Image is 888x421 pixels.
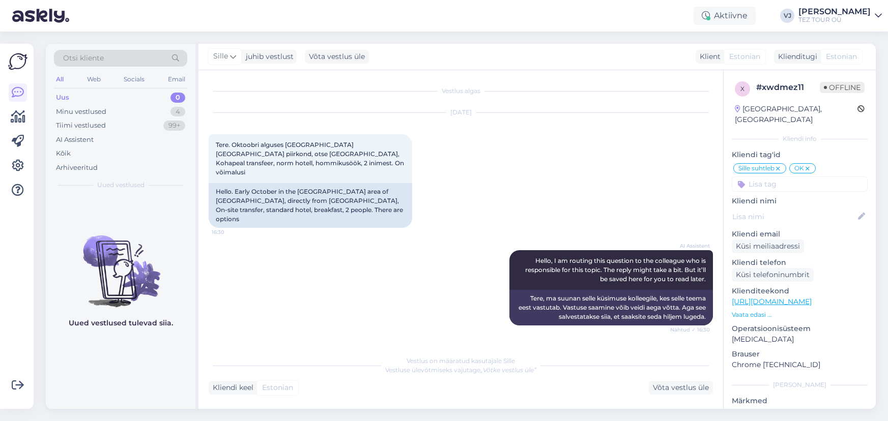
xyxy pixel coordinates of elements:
div: [DATE] [209,108,713,117]
span: Hello, I am routing this question to the colleague who is responsible for this topic. The reply m... [525,257,707,283]
span: Sille [672,340,710,347]
img: Askly Logo [8,52,27,71]
span: x [740,85,744,93]
div: 0 [170,93,185,103]
img: No chats [46,217,195,309]
i: „Võtke vestlus üle” [480,366,536,374]
div: Võta vestlus üle [649,381,713,395]
span: Otsi kliente [63,53,104,64]
div: Küsi meiliaadressi [732,239,804,253]
div: Vestlus algas [209,86,713,96]
p: Brauser [732,349,868,359]
div: VJ [780,9,794,23]
div: Klienditugi [774,51,817,62]
div: Email [166,73,187,86]
a: [PERSON_NAME]TEZ TOUR OÜ [798,8,882,24]
input: Lisa nimi [732,211,856,222]
div: 4 [170,107,185,117]
div: Kõik [56,148,71,159]
div: Kliendi keel [209,382,253,393]
div: Tiimi vestlused [56,121,106,131]
div: # xwdmez11 [756,81,820,94]
p: Kliendi telefon [732,257,868,268]
input: Lisa tag [732,176,868,192]
p: Chrome [TECHNICAL_ID] [732,359,868,370]
span: Offline [820,82,865,93]
p: Märkmed [732,396,868,406]
a: [URL][DOMAIN_NAME] [732,297,812,306]
span: Vestluse ülevõtmiseks vajutage [385,366,536,374]
p: Kliendi email [732,229,868,239]
span: Estonian [262,382,293,393]
span: Nähtud ✓ 16:30 [670,326,710,334]
div: 99+ [163,121,185,131]
div: Web [85,73,103,86]
div: Aktiivne [694,7,756,25]
div: [PERSON_NAME] [798,8,871,16]
div: [GEOGRAPHIC_DATA], [GEOGRAPHIC_DATA] [735,104,857,125]
div: Küsi telefoninumbrit [732,268,814,282]
span: Estonian [826,51,857,62]
p: Klienditeekond [732,286,868,296]
div: Klient [696,51,721,62]
span: Vestlus on määratud kasutajale Sille [407,357,515,365]
span: Tere. Oktoobri alguses [GEOGRAPHIC_DATA] [GEOGRAPHIC_DATA] piirkond, otse [GEOGRAPHIC_DATA], Koha... [216,141,406,176]
span: Sille suhtleb [738,165,775,171]
div: TEZ TOUR OÜ [798,16,871,24]
span: Sille [213,51,228,62]
div: AI Assistent [56,135,94,145]
p: [MEDICAL_DATA] [732,334,868,345]
div: Kliendi info [732,134,868,143]
span: Uued vestlused [97,181,145,190]
p: Kliendi tag'id [732,149,868,160]
span: 16:30 [212,228,250,236]
p: Operatsioonisüsteem [732,323,868,334]
div: Socials [122,73,147,86]
p: Vaata edasi ... [732,310,868,319]
div: Tere, ma suunan selle küsimuse kolleegile, kes selle teema eest vastutab. Vastuse saamine võib ve... [509,290,713,325]
div: juhib vestlust [242,51,294,62]
div: Minu vestlused [56,107,106,117]
div: [PERSON_NAME] [732,380,868,389]
div: Hello. Early October in the [GEOGRAPHIC_DATA] area of ​​[GEOGRAPHIC_DATA], directly from [GEOGRAP... [209,183,412,228]
div: Võta vestlus üle [305,50,369,64]
span: OK [794,165,804,171]
p: Kliendi nimi [732,196,868,206]
span: Estonian [729,51,760,62]
div: Uus [56,93,69,103]
div: Arhiveeritud [56,163,98,173]
p: Uued vestlused tulevad siia. [69,318,173,328]
div: All [54,73,66,86]
span: AI Assistent [672,242,710,250]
